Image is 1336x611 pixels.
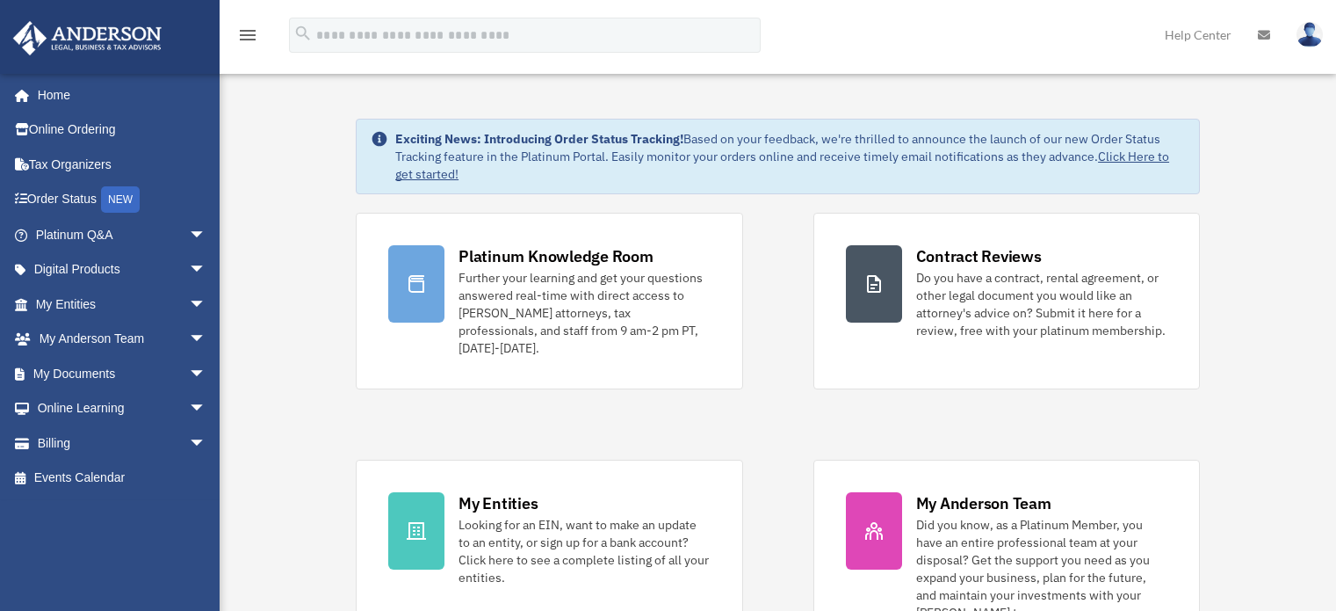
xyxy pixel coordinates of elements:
div: Contract Reviews [916,245,1042,267]
img: Anderson Advisors Platinum Portal [8,21,167,55]
a: Online Learningarrow_drop_down [12,391,233,426]
div: My Anderson Team [916,492,1051,514]
a: Order StatusNEW [12,182,233,218]
strong: Exciting News: Introducing Order Status Tracking! [395,131,683,147]
span: arrow_drop_down [189,252,224,288]
a: Events Calendar [12,461,233,496]
div: Further your learning and get your questions answered real-time with direct access to [PERSON_NAM... [459,269,710,357]
a: My Entitiesarrow_drop_down [12,287,233,322]
div: My Entities [459,492,538,514]
span: arrow_drop_down [189,426,224,462]
a: My Documentsarrow_drop_down [12,356,233,391]
a: Digital Productsarrow_drop_down [12,252,233,287]
a: Billingarrow_drop_down [12,426,233,461]
i: search [293,24,313,43]
img: User Pic [1296,22,1323,47]
div: Based on your feedback, we're thrilled to announce the launch of our new Order Status Tracking fe... [395,130,1185,183]
a: Platinum Q&Aarrow_drop_down [12,217,233,252]
span: arrow_drop_down [189,356,224,392]
a: My Anderson Teamarrow_drop_down [12,322,233,357]
span: arrow_drop_down [189,322,224,358]
div: Do you have a contract, rental agreement, or other legal document you would like an attorney's ad... [916,269,1167,339]
a: Tax Organizers [12,147,233,182]
a: Click Here to get started! [395,149,1169,182]
div: Platinum Knowledge Room [459,245,654,267]
a: Platinum Knowledge Room Further your learning and get your questions answered real-time with dire... [356,213,742,389]
a: menu [237,31,258,46]
a: Online Ordering [12,113,233,148]
span: arrow_drop_down [189,217,224,253]
a: Home [12,77,224,113]
i: menu [237,25,258,46]
div: NEW [101,186,140,213]
span: arrow_drop_down [189,391,224,427]
div: Looking for an EIN, want to make an update to an entity, or sign up for a bank account? Click her... [459,516,710,586]
a: Contract Reviews Do you have a contract, rental agreement, or other legal document you would like... [813,213,1200,389]
span: arrow_drop_down [189,287,224,323]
